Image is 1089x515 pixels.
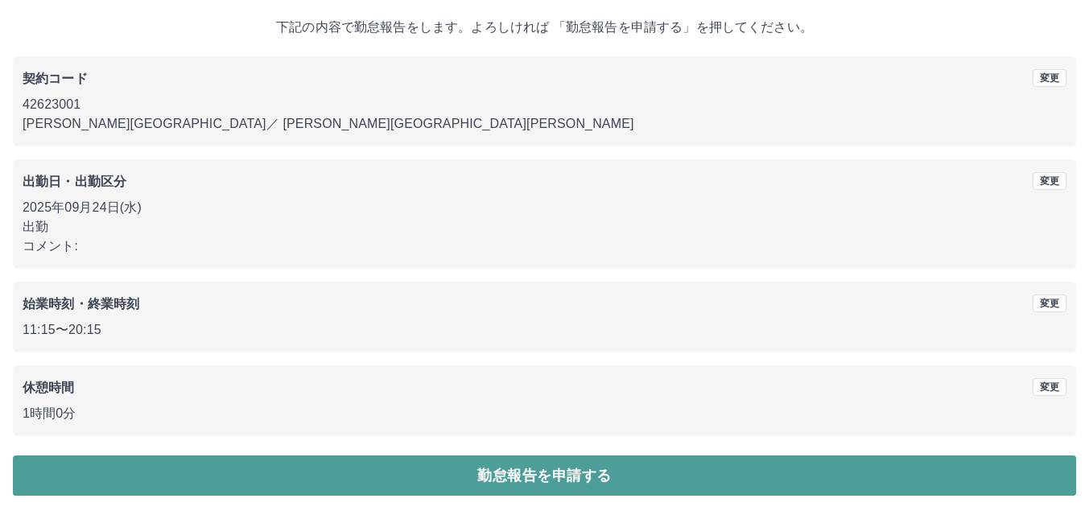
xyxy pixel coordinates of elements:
p: 2025年09月24日(水) [23,198,1066,217]
p: 42623001 [23,95,1066,114]
b: 休憩時間 [23,381,75,394]
button: 変更 [1033,69,1066,87]
button: 勤怠報告を申請する [13,455,1076,496]
button: 変更 [1033,172,1066,190]
p: [PERSON_NAME][GEOGRAPHIC_DATA] ／ [PERSON_NAME][GEOGRAPHIC_DATA][PERSON_NAME] [23,114,1066,134]
button: 変更 [1033,295,1066,312]
p: 下記の内容で勤怠報告をします。よろしければ 「勤怠報告を申請する」を押してください。 [13,18,1076,37]
p: 出勤 [23,217,1066,237]
p: コメント: [23,237,1066,256]
b: 出勤日・出勤区分 [23,175,126,188]
b: 契約コード [23,72,88,85]
p: 11:15 〜 20:15 [23,320,1066,340]
b: 始業時刻・終業時刻 [23,297,139,311]
p: 1時間0分 [23,404,1066,423]
button: 変更 [1033,378,1066,396]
